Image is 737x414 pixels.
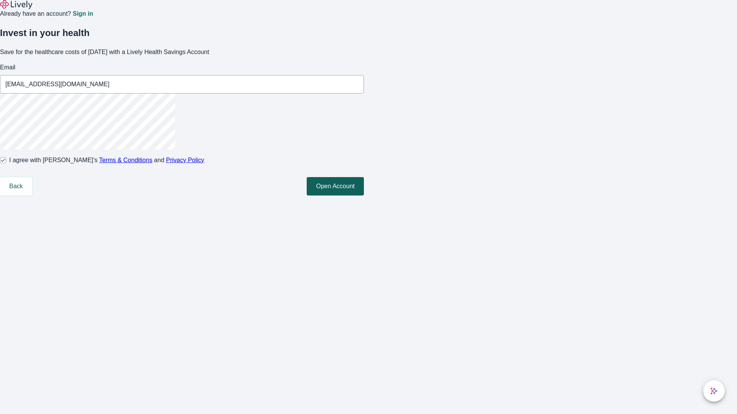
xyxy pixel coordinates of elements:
a: Privacy Policy [166,157,205,163]
a: Sign in [73,11,93,17]
a: Terms & Conditions [99,157,152,163]
button: chat [703,380,725,402]
button: Open Account [307,177,364,195]
span: I agree with [PERSON_NAME]’s and [9,156,204,165]
svg: Lively AI Assistant [710,387,718,395]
